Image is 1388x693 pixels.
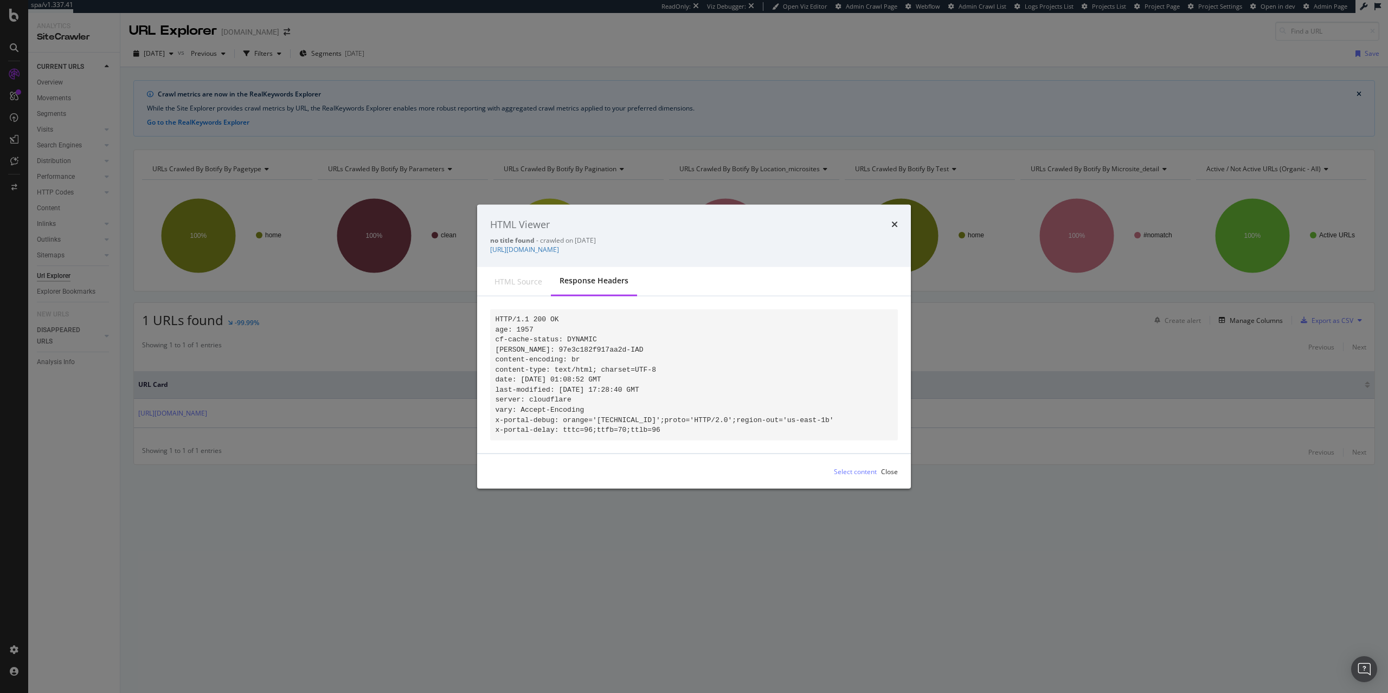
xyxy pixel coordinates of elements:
div: Close [881,467,898,476]
button: Select content [825,463,877,480]
div: modal [477,204,911,489]
strong: no title found [490,236,535,245]
div: Open Intercom Messenger [1351,656,1377,682]
code: HTTP/1.1 200 OK age: 1957 cf-cache-status: DYNAMIC [PERSON_NAME]: 97e3c182f917aa2d-IAD content-en... [496,315,834,434]
div: HTML source [494,276,542,287]
a: [URL][DOMAIN_NAME] [490,245,559,254]
div: HTML Viewer [490,217,550,231]
button: Close [881,463,898,480]
div: - crawled on [DATE] [490,236,898,245]
div: Select content [834,467,877,476]
div: times [891,217,898,231]
div: Response Headers [560,275,628,286]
